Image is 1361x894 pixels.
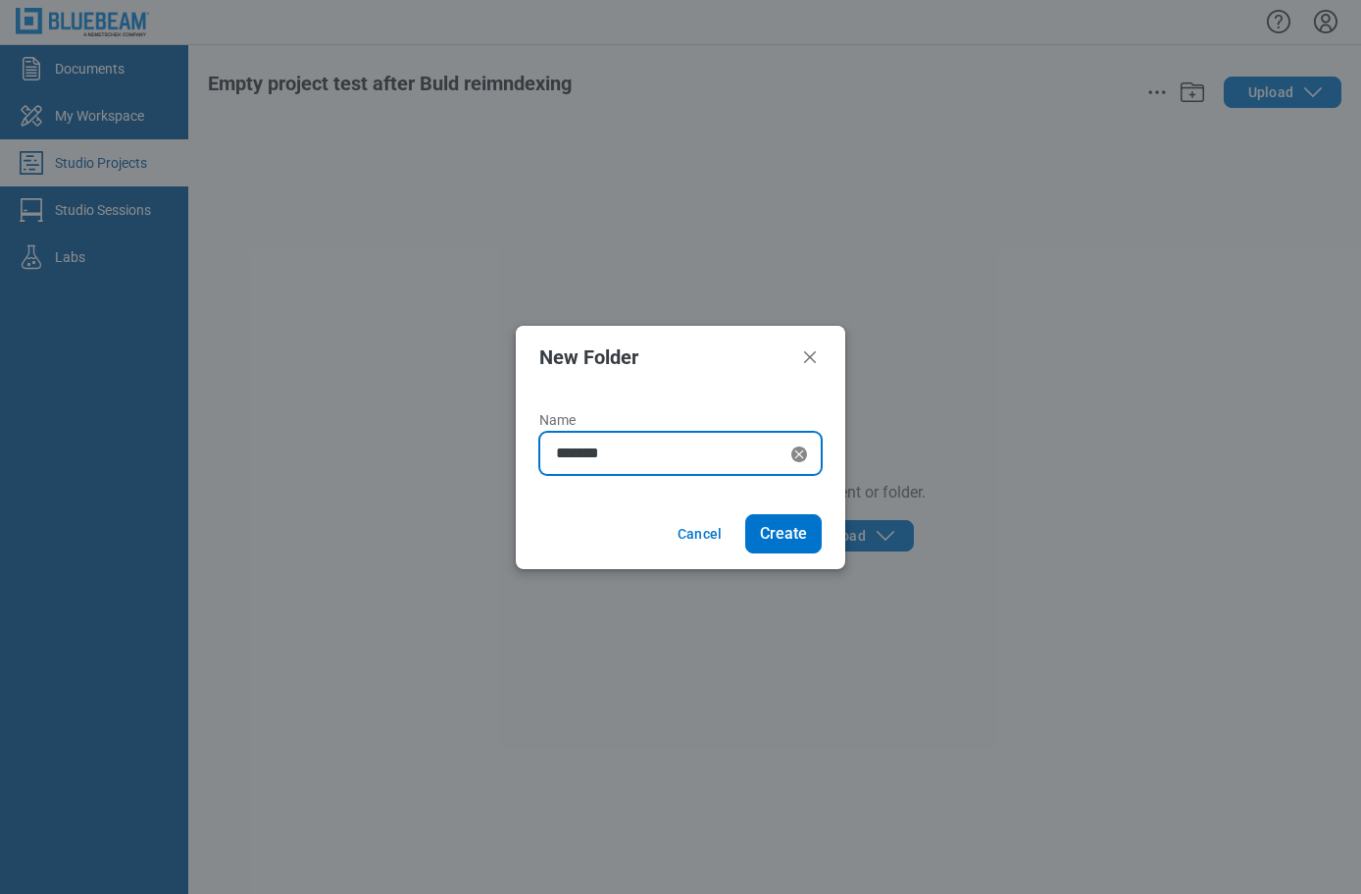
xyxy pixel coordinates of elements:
[798,345,822,369] button: Close
[654,514,745,553] button: Cancel
[787,443,811,466] div: Clear
[745,514,822,553] button: Create
[539,412,577,428] span: Name
[539,346,790,368] h2: New Folder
